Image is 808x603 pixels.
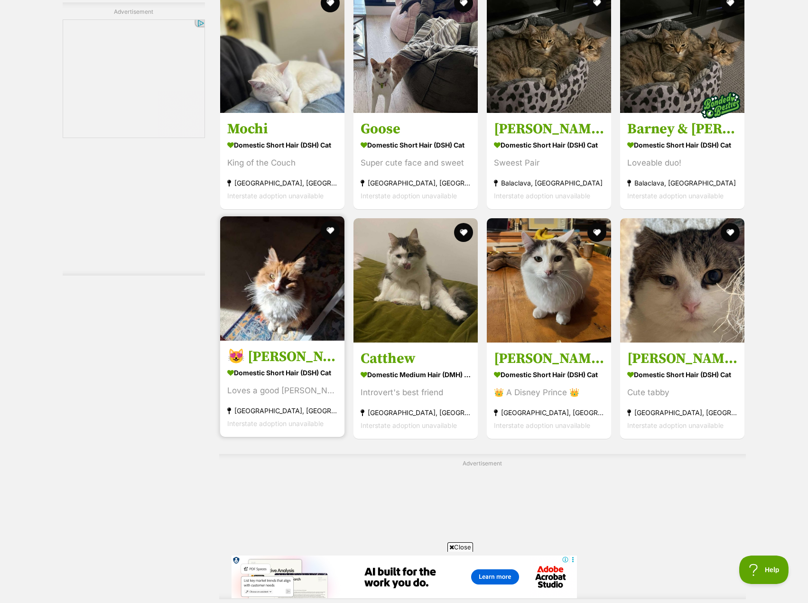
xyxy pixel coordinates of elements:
strong: Domestic Short Hair (DSH) Cat [494,368,604,381]
img: Flynn - Domestic Short Hair (DSH) Cat [487,218,611,343]
h3: Goose [361,120,471,138]
a: Mochi Domestic Short Hair (DSH) Cat King of the Couch [GEOGRAPHIC_DATA], [GEOGRAPHIC_DATA] Inters... [220,113,344,209]
strong: [GEOGRAPHIC_DATA], [GEOGRAPHIC_DATA] [361,406,471,419]
div: Introvert's best friend [361,386,471,399]
span: Interstate adoption unavailable [627,192,724,200]
a: 😻 [PERSON_NAME] ([PERSON_NAME]) Domestic Short Hair (DSH) Cat Loves a good [PERSON_NAME]! [GEOGRA... [220,341,344,437]
div: Advertisement [63,2,205,276]
iframe: Advertisement [63,20,205,139]
iframe: Advertisement [232,556,577,598]
a: [PERSON_NAME] & [PERSON_NAME] Domestic Short Hair (DSH) Cat Sweest Pair Balaclava, [GEOGRAPHIC_DA... [487,113,611,209]
strong: [GEOGRAPHIC_DATA], [GEOGRAPHIC_DATA] [227,404,337,417]
strong: Domestic Medium Hair (DMH) Cat [361,368,471,381]
img: Brett **2nd Chance Cat Rescue** - Domestic Short Hair (DSH) Cat [620,218,744,343]
h3: Mochi [227,120,337,138]
iframe: Advertisement [252,471,713,590]
strong: [GEOGRAPHIC_DATA], [GEOGRAPHIC_DATA] [627,406,737,419]
span: Interstate adoption unavailable [494,421,590,429]
div: Advertisement [219,454,746,600]
strong: Domestic Short Hair (DSH) Cat [627,138,737,152]
span: Interstate adoption unavailable [361,192,457,200]
div: Super cute face and sweet [361,157,471,169]
img: bonded besties [697,82,745,129]
iframe: Advertisement [63,143,205,262]
strong: Domestic Short Hair (DSH) Cat [627,368,737,381]
h3: 😻 [PERSON_NAME] ([PERSON_NAME]) [227,348,337,366]
a: [PERSON_NAME] Domestic Short Hair (DSH) Cat 👑 A Disney Prince 👑 [GEOGRAPHIC_DATA], [GEOGRAPHIC_DA... [487,343,611,439]
button: favourite [454,223,473,242]
div: 👑 A Disney Prince 👑 [494,386,604,399]
span: Interstate adoption unavailable [627,421,724,429]
strong: [GEOGRAPHIC_DATA], [GEOGRAPHIC_DATA] [494,406,604,419]
button: favourite [321,221,340,240]
strong: Balaclava, [GEOGRAPHIC_DATA] [627,176,737,189]
a: Barney & [PERSON_NAME] Domestic Short Hair (DSH) Cat Loveable duo! Balaclava, [GEOGRAPHIC_DATA] I... [620,113,744,209]
div: Cute tabby [627,386,737,399]
h3: Catthew [361,350,471,368]
a: [PERSON_NAME] **2nd Chance Cat Rescue** Domestic Short Hair (DSH) Cat Cute tabby [GEOGRAPHIC_DATA... [620,343,744,439]
strong: Domestic Short Hair (DSH) Cat [227,138,337,152]
div: Loveable duo! [627,157,737,169]
strong: [GEOGRAPHIC_DATA], [GEOGRAPHIC_DATA] [361,176,471,189]
a: Catthew Domestic Medium Hair (DMH) Cat Introvert's best friend [GEOGRAPHIC_DATA], [GEOGRAPHIC_DAT... [353,343,478,439]
span: Interstate adoption unavailable [227,192,324,200]
span: Interstate adoption unavailable [227,419,324,427]
button: favourite [721,223,740,242]
strong: Balaclava, [GEOGRAPHIC_DATA] [494,176,604,189]
strong: Domestic Short Hair (DSH) Cat [227,366,337,380]
strong: Domestic Short Hair (DSH) Cat [494,138,604,152]
a: Goose Domestic Short Hair (DSH) Cat Super cute face and sweet [GEOGRAPHIC_DATA], [GEOGRAPHIC_DATA... [353,113,478,209]
div: King of the Couch [227,157,337,169]
h3: [PERSON_NAME] **2nd Chance Cat Rescue** [627,350,737,368]
h3: [PERSON_NAME] & [PERSON_NAME] [494,120,604,138]
div: Sweest Pair [494,157,604,169]
h3: Barney & [PERSON_NAME] [627,120,737,138]
div: Loves a good [PERSON_NAME]! [227,384,337,397]
button: favourite [587,223,606,242]
h3: [PERSON_NAME] [494,350,604,368]
img: 😻 Eugene (Gene) - Domestic Short Hair (DSH) Cat [220,216,344,341]
img: Catthew - Domestic Medium Hair (DMH) Cat [353,218,478,343]
span: Interstate adoption unavailable [361,421,457,429]
strong: [GEOGRAPHIC_DATA], [GEOGRAPHIC_DATA] [227,176,337,189]
strong: Domestic Short Hair (DSH) Cat [361,138,471,152]
span: Interstate adoption unavailable [494,192,590,200]
iframe: Help Scout Beacon - Open [739,556,789,584]
span: Close [447,542,473,552]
